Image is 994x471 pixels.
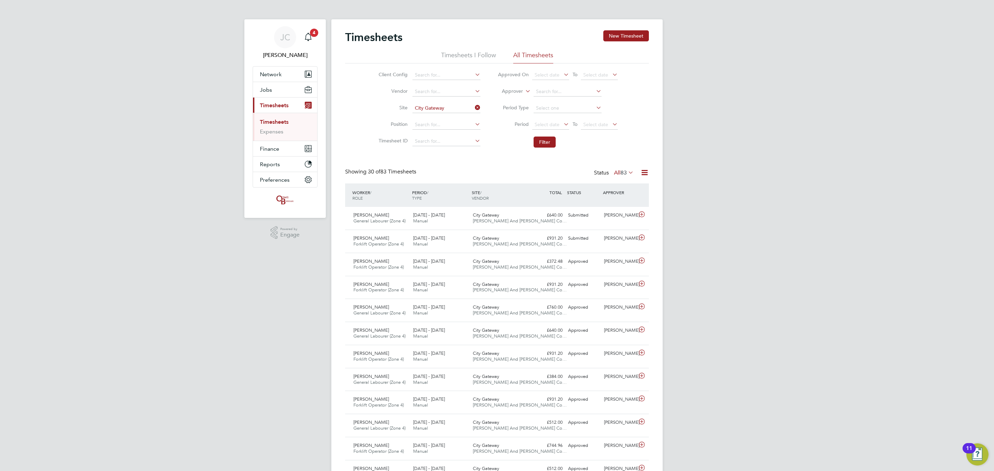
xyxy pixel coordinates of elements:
a: JC[PERSON_NAME] [253,26,318,59]
div: [PERSON_NAME] [601,371,637,382]
div: Timesheets [253,113,317,141]
input: Search for... [412,103,480,113]
span: / [370,190,371,195]
span: Manual [413,448,428,454]
div: Status [594,168,635,178]
div: [PERSON_NAME] [601,210,637,221]
span: [PERSON_NAME] And [PERSON_NAME] Co… [473,264,567,270]
label: All [614,169,634,176]
div: PERIOD [410,186,470,204]
span: City Gateway [473,212,499,218]
button: Filter [534,137,556,148]
span: City Gateway [473,442,499,448]
button: Finance [253,141,317,156]
span: / [427,190,428,195]
a: Powered byEngage [271,226,300,239]
label: Position [377,121,408,127]
span: [PERSON_NAME] [353,258,389,264]
span: [DATE] - [DATE] [413,442,445,448]
a: 4 [301,26,315,48]
span: City Gateway [473,373,499,379]
span: Finance [260,146,279,152]
label: Client Config [377,71,408,78]
span: Forklift Operator (Zone 4) [353,287,404,293]
span: [DATE] - [DATE] [413,258,445,264]
div: Showing [345,168,418,176]
div: £384.00 [529,371,565,382]
button: Preferences [253,172,317,187]
span: Manual [413,218,428,224]
span: General Labourer (Zone 4) [353,379,406,385]
div: [PERSON_NAME] [601,233,637,244]
span: VENDOR [472,195,489,201]
span: [DATE] - [DATE] [413,235,445,241]
span: [PERSON_NAME] [353,419,389,425]
label: Vendor [377,88,408,94]
h2: Timesheets [345,30,402,44]
span: [PERSON_NAME] [353,373,389,379]
span: [PERSON_NAME] [353,235,389,241]
button: Network [253,67,317,82]
span: Manual [413,402,428,408]
span: TYPE [412,195,422,201]
a: Timesheets [260,119,289,125]
span: [DATE] - [DATE] [413,396,445,402]
span: Preferences [260,177,290,183]
span: [DATE] - [DATE] [413,419,445,425]
span: City Gateway [473,304,499,310]
span: [PERSON_NAME] And [PERSON_NAME] Co… [473,425,567,431]
span: James Crawley [253,51,318,59]
span: [PERSON_NAME] [353,442,389,448]
span: [DATE] - [DATE] [413,350,445,356]
div: Approved [565,279,601,290]
div: £931.20 [529,348,565,359]
input: Search for... [412,70,480,80]
span: [PERSON_NAME] And [PERSON_NAME] Co… [473,218,567,224]
span: Select date [583,72,608,78]
div: £512.00 [529,417,565,428]
div: 11 [966,448,972,457]
div: STATUS [565,186,601,199]
span: Reports [260,161,280,168]
span: Manual [413,287,428,293]
span: [DATE] - [DATE] [413,281,445,287]
span: Jobs [260,87,272,93]
span: 30 of [368,168,380,175]
span: TOTAL [549,190,562,195]
span: Powered by [280,226,300,232]
span: City Gateway [473,350,499,356]
div: Approved [565,394,601,405]
div: £640.00 [529,325,565,336]
div: Approved [565,371,601,382]
div: £744.96 [529,440,565,451]
div: [PERSON_NAME] [601,256,637,267]
a: Expenses [260,128,283,135]
span: Forklift Operator (Zone 4) [353,402,404,408]
span: Forklift Operator (Zone 4) [353,241,404,247]
span: General Labourer (Zone 4) [353,333,406,339]
label: Period [498,121,529,127]
span: To [571,120,579,129]
div: Submitted [565,210,601,221]
div: [PERSON_NAME] [601,440,637,451]
span: [PERSON_NAME] [353,327,389,333]
span: [PERSON_NAME] [353,350,389,356]
span: Engage [280,232,300,238]
span: [PERSON_NAME] And [PERSON_NAME] Co… [473,356,567,362]
div: [PERSON_NAME] [601,348,637,359]
span: [PERSON_NAME] And [PERSON_NAME] Co… [473,402,567,408]
input: Search for... [534,87,602,97]
a: Go to home page [253,194,318,206]
span: Forklift Operator (Zone 4) [353,264,404,270]
button: Timesheets [253,98,317,113]
li: All Timesheets [513,51,553,63]
span: 83 Timesheets [368,168,416,175]
span: General Labourer (Zone 4) [353,218,406,224]
span: City Gateway [473,281,499,287]
span: General Labourer (Zone 4) [353,425,406,431]
div: [PERSON_NAME] [601,417,637,428]
div: SITE [470,186,530,204]
div: [PERSON_NAME] [601,279,637,290]
span: [DATE] - [DATE] [413,304,445,310]
span: [PERSON_NAME] And [PERSON_NAME] Co… [473,287,567,293]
